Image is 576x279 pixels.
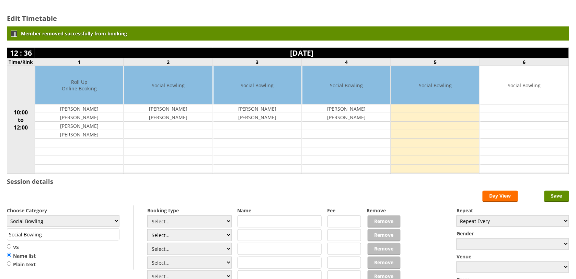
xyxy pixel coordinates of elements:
[544,191,569,202] input: Save
[35,130,123,139] td: [PERSON_NAME]
[302,66,390,104] td: Social Bowling
[457,230,569,237] label: Gender
[7,261,36,268] label: Plain text
[214,104,301,113] td: [PERSON_NAME]
[124,58,213,66] td: 2
[327,207,361,214] label: Fee
[302,113,390,122] td: [PERSON_NAME]
[35,104,123,113] td: [PERSON_NAME]
[213,58,302,66] td: 3
[7,244,11,249] input: VS
[35,58,124,66] td: 1
[7,66,35,174] td: 10:00 to 12:00
[214,113,301,122] td: [PERSON_NAME]
[124,66,212,104] td: Social Bowling
[7,228,119,241] input: Title/Description
[7,48,35,58] td: 12 : 36
[35,122,123,130] td: [PERSON_NAME]
[214,66,301,104] td: Social Bowling
[480,58,569,66] td: 6
[7,253,36,259] label: Name list
[483,191,518,202] a: Day View
[7,244,36,251] label: VS
[391,58,480,66] td: 5
[7,177,53,186] h3: Session details
[7,253,11,258] input: Name list
[367,207,400,214] label: Remove
[147,207,232,214] label: Booking type
[238,207,322,214] label: Name
[35,48,569,58] td: [DATE]
[302,104,390,113] td: [PERSON_NAME]
[7,261,11,266] input: Plain text
[457,253,569,260] label: Venue
[457,207,569,214] label: Repeat
[391,66,479,104] td: Social Bowling
[302,58,391,66] td: 4
[481,66,568,104] td: Social Bowling
[7,207,119,214] label: Choose Category
[7,14,569,23] h2: Edit Timetable
[7,58,35,66] td: Time/Rink
[124,104,212,113] td: [PERSON_NAME]
[7,26,569,41] div: Member removed successfully from booking
[35,66,123,104] td: Roll Up Online Booking
[124,113,212,122] td: [PERSON_NAME]
[35,113,123,122] td: [PERSON_NAME]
